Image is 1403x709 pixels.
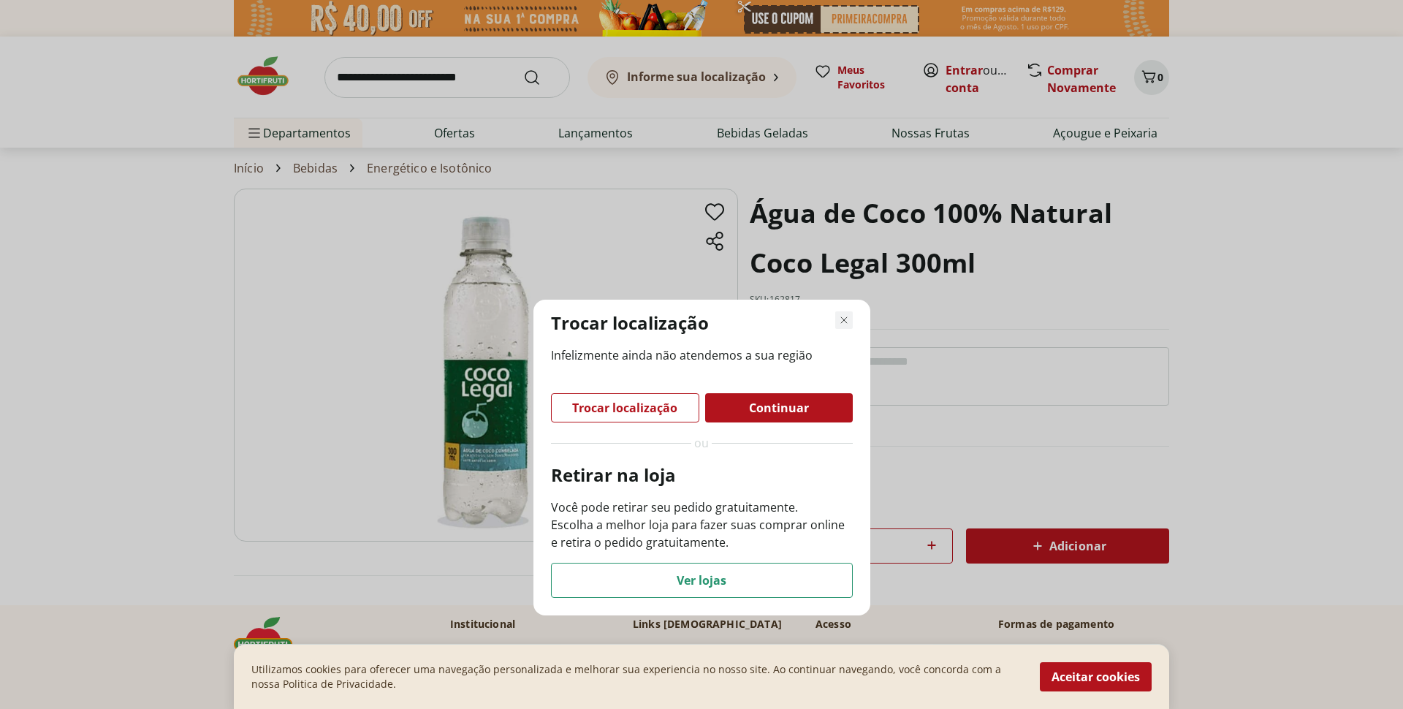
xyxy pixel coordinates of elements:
span: Ver lojas [677,575,726,586]
button: Continuar [705,393,853,422]
p: Utilizamos cookies para oferecer uma navegação personalizada e melhorar sua experiencia no nosso ... [251,662,1022,691]
button: Ver lojas [551,563,853,598]
button: Aceitar cookies [1040,662,1152,691]
button: Fechar modal de regionalização [835,311,853,329]
button: Trocar localização [551,393,699,422]
span: Infelizmente ainda não atendemos a sua região [551,346,853,364]
p: Você pode retirar seu pedido gratuitamente. Escolha a melhor loja para fazer suas comprar online ... [551,498,853,551]
p: Trocar localização [551,311,709,335]
p: Retirar na loja [551,463,853,487]
div: Modal de regionalização [533,300,870,615]
span: Trocar localização [572,402,677,414]
span: Continuar [749,402,809,414]
span: ou [694,434,709,452]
